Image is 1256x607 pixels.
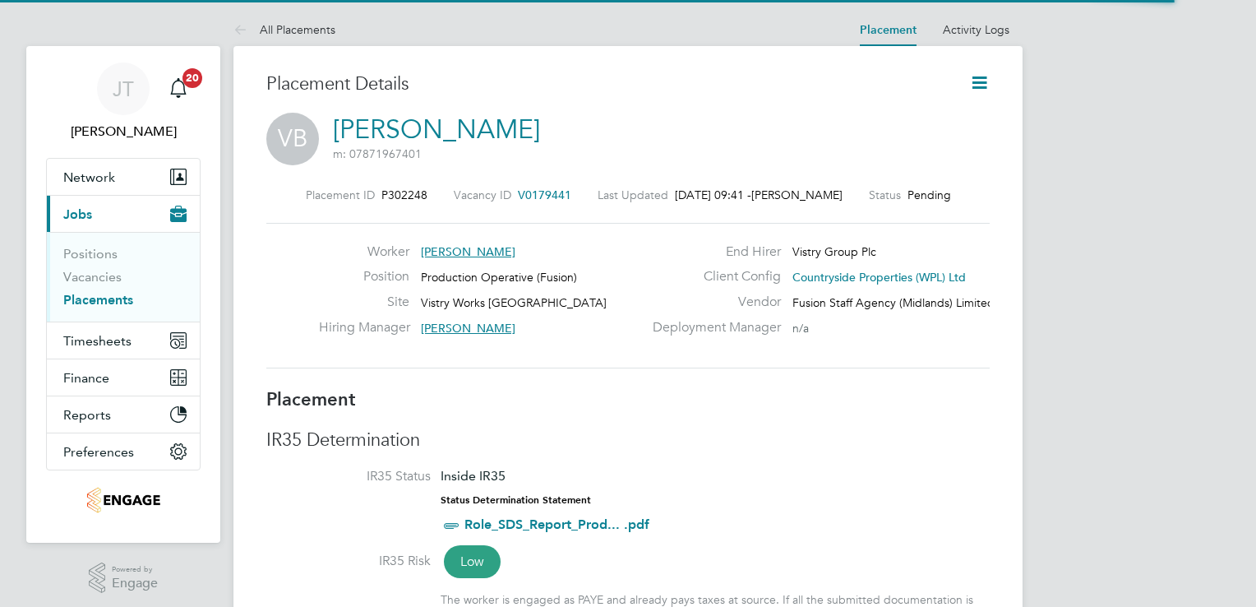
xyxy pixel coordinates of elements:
span: Powered by [112,563,158,577]
label: IR35 Status [266,468,431,485]
a: Go to home page [46,487,201,513]
h3: Placement Details [266,72,944,96]
button: Preferences [47,433,200,470]
a: 20 [162,63,195,115]
span: Reports [63,407,111,423]
a: [PERSON_NAME] [333,114,540,146]
img: fusionstaff-logo-retina.png [86,487,160,513]
span: [PERSON_NAME] [751,188,843,202]
a: Placement [860,23,917,37]
span: m: 07871967401 [333,146,422,161]
button: Finance [47,359,200,396]
a: All Placements [233,22,335,37]
label: IR35 Risk [266,553,431,570]
label: End Hirer [643,243,781,261]
span: 20 [182,68,202,88]
label: Vendor [643,294,781,311]
a: Activity Logs [943,22,1009,37]
h3: IR35 Determination [266,429,990,452]
span: [PERSON_NAME] [421,321,515,336]
label: Hiring Manager [319,319,409,336]
a: Vacancies [63,269,122,285]
nav: Main navigation [26,46,220,543]
span: V0179441 [518,188,571,202]
a: JT[PERSON_NAME] [46,63,201,141]
b: Placement [266,388,356,410]
label: Last Updated [598,188,668,202]
span: [DATE] 09:41 - [675,188,751,202]
span: Joanne Taylor [46,122,201,141]
span: Inside IR35 [441,468,506,484]
span: Jobs [63,206,92,222]
a: Role_SDS_Report_Prod... .pdf [464,517,649,532]
a: Placements [63,292,133,308]
span: Network [63,169,115,185]
span: n/a [792,321,809,336]
div: Jobs [47,232,200,322]
label: Client Config [643,268,781,285]
a: Powered byEngage [89,563,159,594]
span: JT [113,78,134,100]
label: Status [869,188,901,202]
button: Reports [47,396,200,433]
span: Pending [907,188,951,202]
strong: Status Determination Statement [441,494,591,506]
label: Position [319,268,409,285]
span: Timesheets [63,333,132,349]
label: Placement ID [306,188,375,202]
label: Deployment Manager [643,319,781,336]
span: VB [266,113,319,165]
label: Worker [319,243,409,261]
label: Site [319,294,409,311]
span: Engage [112,577,158,591]
span: Vistry Works [GEOGRAPHIC_DATA] [421,295,607,310]
span: Vistry Group Plc [792,244,876,259]
a: Positions [63,246,118,262]
button: Network [47,159,200,195]
button: Jobs [47,196,200,232]
span: Countryside Properties (WPL) Ltd [792,270,966,285]
span: Preferences [63,444,134,460]
span: P302248 [381,188,427,202]
button: Timesheets [47,322,200,359]
span: Low [444,545,501,578]
span: Production Operative (Fusion) [421,270,577,285]
span: Finance [63,370,109,386]
span: Fusion Staff Agency (Midlands) Limited [792,295,995,310]
span: [PERSON_NAME] [421,244,515,259]
label: Vacancy ID [454,188,511,202]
